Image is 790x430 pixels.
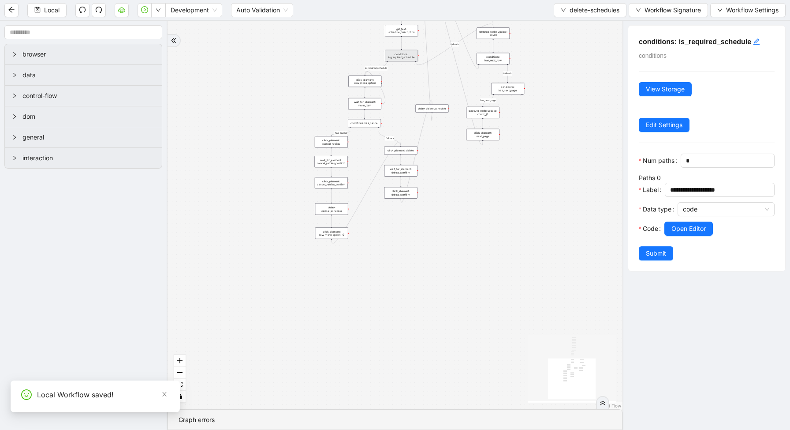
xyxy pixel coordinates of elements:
[44,5,60,15] span: Local
[332,142,401,244] g: Edge from click_element: row_more_option__0 to click_element: delete
[8,6,15,13] span: arrow-left
[554,3,626,17] button: downdelete-schedules
[5,127,162,147] div: general
[315,136,348,148] div: click_element: cancel_retries
[118,6,125,13] span: cloud-server
[22,112,155,121] span: dom
[639,246,673,260] button: Submit
[384,165,417,177] div: wait_for_element: delete_confirm
[416,24,493,65] g: Edge from conditions: is_required_schedule to execute_code: update: count
[385,50,418,61] div: conditions: is_required_schedule
[174,355,186,367] button: zoom in
[12,155,17,161] span: right
[415,104,448,113] div: delay: delete_schedule
[315,204,348,215] div: delay: cancel_schedule
[629,3,708,17] button: downWorkflow Signature
[639,36,775,47] h5: conditions: is_required_schedule
[174,391,186,403] button: toggle interactivity
[466,129,499,140] div: click_element: next_page
[348,119,381,128] div: conditions: has_cancel
[385,25,418,36] div: get_text: schedule_description
[5,148,162,168] div: interaction
[491,83,524,94] div: conditions: has_next_pageplus-circle
[5,44,162,64] div: browser
[480,95,496,106] g: Edge from conditions: has_next_page to execute_code: update: count__0
[115,3,129,17] button: cloud-server
[5,86,162,106] div: control-flow
[12,52,17,57] span: right
[314,156,347,167] div: wait_for_element: cancel_retries_confirm
[639,174,661,181] label: Paths 0
[141,6,148,13] span: play-circle
[331,189,332,203] g: Edge from click_element: cancel_retries_confirm to delay: cancel_schedule
[365,71,385,103] g: Edge from wait_for_element: menu_item to click_element: row_more_option
[151,3,165,17] button: down
[95,6,102,13] span: redo
[161,391,168,397] span: close
[401,100,432,203] g: Edge from click_element: delete_confirm to delay: delete_schedule
[34,7,41,13] span: save
[22,70,155,80] span: data
[570,5,619,15] span: delete-schedules
[643,224,658,234] span: Code
[315,227,348,239] div: click_element: row_more_option__0
[503,65,512,82] g: Edge from conditions: has_next_row to conditions: has_next_page
[477,53,510,64] div: conditions: has_next_row
[639,118,689,132] button: Edit Settings
[491,83,524,94] div: conditions: has_next_page
[12,135,17,140] span: right
[27,3,67,17] button: saveLocal
[174,379,186,391] button: fit view
[646,120,682,130] span: Edit Settings
[726,5,779,15] span: Workflow Settings
[646,84,685,94] span: View Storage
[12,72,17,78] span: right
[710,3,786,17] button: downWorkflow Settings
[348,98,381,109] div: wait_for_element: menu_item
[384,187,417,199] div: click_element: delete_confirm
[348,75,381,87] div: click_element: row_more_option
[639,82,692,96] button: View Storage
[600,400,606,406] span: double-right
[171,38,177,44] span: double-right
[643,185,659,195] span: Label
[664,222,713,236] button: Open Editor
[331,131,350,136] g: Edge from conditions: has_cancel to click_element: cancel_retries
[753,38,760,45] span: edit
[519,98,525,103] span: plus-circle
[5,65,162,85] div: data
[21,389,32,400] span: smile
[466,107,499,118] div: execute_code: update: count__0
[717,8,723,13] span: down
[643,156,674,166] span: Num paths
[561,8,566,13] span: down
[4,3,19,17] button: arrow-left
[645,5,701,15] span: Workflow Signature
[477,27,510,39] div: execute_code: update: count
[315,177,348,189] div: click_element: cancel_retries_confirm
[384,147,417,155] div: click_element: delete
[379,131,401,146] g: Edge from conditions: has_cancel to click_element: delete
[12,93,17,98] span: right
[156,8,161,13] span: down
[22,132,155,142] span: general
[22,153,155,163] span: interaction
[75,3,89,17] button: undo
[22,91,155,101] span: control-flow
[22,49,155,59] span: browser
[12,114,17,119] span: right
